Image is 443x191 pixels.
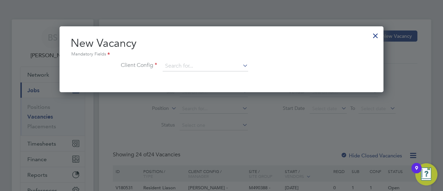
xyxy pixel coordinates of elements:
div: 9 [415,168,418,177]
input: Search for... [163,61,248,71]
h2: New Vacancy [71,36,372,58]
label: Client Config [71,62,157,69]
div: Mandatory Fields [71,51,372,58]
button: Open Resource Center, 9 new notifications [415,163,437,185]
